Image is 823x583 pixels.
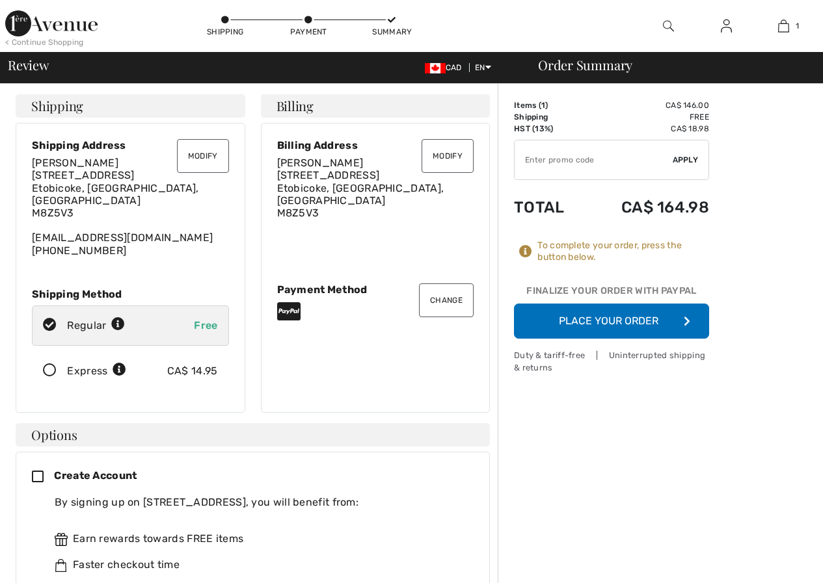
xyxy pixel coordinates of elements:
td: CA$ 18.98 [585,123,709,135]
div: Earn rewards towards FREE items [55,531,463,547]
button: Place Your Order [514,304,709,339]
a: 1 [755,18,812,34]
span: Create Account [54,469,137,482]
img: 1ère Avenue [5,10,98,36]
div: Finalize Your Order with PayPal [514,284,709,304]
img: My Bag [778,18,789,34]
img: My Info [721,18,732,34]
button: Modify [422,139,474,173]
span: [PERSON_NAME] [277,157,364,169]
img: faster.svg [55,559,68,572]
div: Shipping [206,26,245,38]
td: Free [585,111,709,123]
span: Shipping [31,99,83,112]
div: Regular [67,318,125,333]
a: Sign In [710,18,742,34]
td: HST (13%) [514,123,585,135]
td: CA$ 164.98 [585,185,709,229]
div: Payment Method [277,283,474,296]
span: Billing [277,99,314,112]
span: Free [194,319,217,331]
td: Items ( ) [514,99,585,111]
div: Billing Address [277,139,474,151]
div: < Continue Shopping [5,36,84,48]
input: Promo code [515,140,673,179]
span: CAD [425,63,467,72]
div: Summary [372,26,411,38]
td: CA$ 146.00 [585,99,709,111]
div: Shipping Address [32,139,229,151]
span: Apply [673,154,699,166]
td: Shipping [514,111,585,123]
div: Shipping Method [32,288,229,300]
div: Order Summary [522,58,815,71]
div: Payment [289,26,328,38]
img: Canadian Dollar [425,63,446,73]
span: 1 [796,20,799,32]
span: 1 [541,101,545,110]
button: Modify [177,139,229,173]
span: Review [8,58,49,71]
td: Total [514,185,585,229]
img: search the website [663,18,674,34]
div: [EMAIL_ADDRESS][DOMAIN_NAME] [PHONE_NUMBER] [32,157,229,257]
span: EN [475,63,491,72]
div: Faster checkout time [55,557,463,573]
div: By signing up on [STREET_ADDRESS], you will benefit from: [55,495,463,510]
span: [STREET_ADDRESS] Etobicoke, [GEOGRAPHIC_DATA], [GEOGRAPHIC_DATA] M8Z5V3 [277,169,444,219]
img: rewards.svg [55,533,68,546]
button: Change [419,283,474,317]
div: Express [67,363,126,379]
div: CA$ 14.95 [167,363,218,379]
span: [STREET_ADDRESS] Etobicoke, [GEOGRAPHIC_DATA], [GEOGRAPHIC_DATA] M8Z5V3 [32,169,199,219]
div: To complete your order, press the button below. [537,240,709,263]
div: Duty & tariff-free | Uninterrupted shipping & returns [514,349,709,374]
h4: Options [16,423,490,447]
span: [PERSON_NAME] [32,157,118,169]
